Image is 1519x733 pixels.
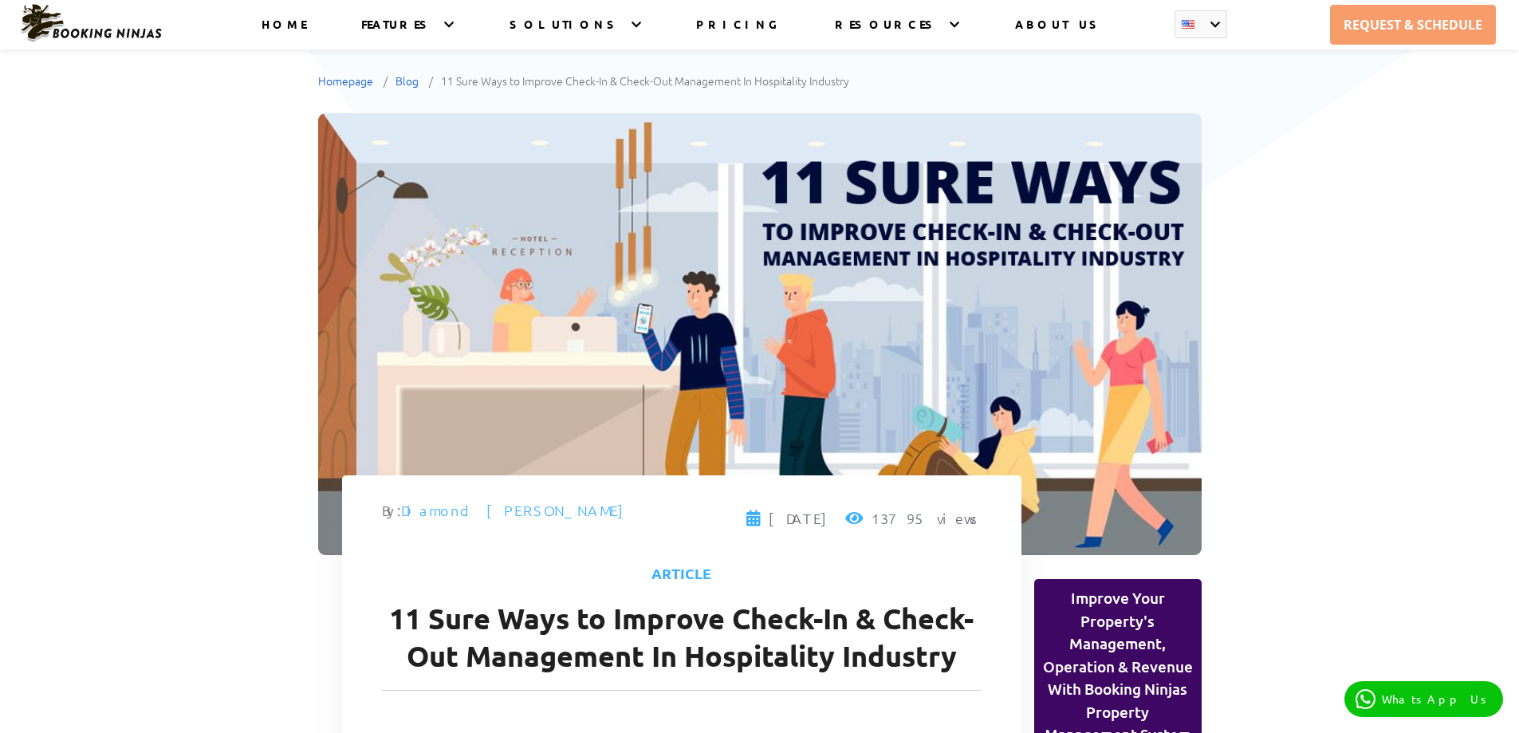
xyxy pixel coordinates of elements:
[441,73,849,89] span: 11 Sure Ways to Improve Check-In & Check-Out Management In Hospitality Industry
[1344,681,1503,717] a: WhatsApp Us
[262,17,306,49] a: HOME
[361,17,434,49] a: FEATURES
[401,501,629,519] a: Diamond. [PERSON_NAME]
[696,17,780,49] a: PRICING
[318,113,1202,555] img: 11 Sure Ways to Improve Check-In & Check-Out Management In Hospitality Industry thumbnail picture
[1382,692,1492,706] p: WhatsApp Us
[382,600,982,691] h1: 11 Sure Ways to Improve Check-In & Check-Out Management In Hospitality Industry
[845,507,982,538] span: 13795 views
[1015,17,1104,49] a: ABOUT US
[382,562,982,600] div: Article
[746,507,832,538] span: [DATE]
[395,73,439,89] a: Blog
[1330,5,1496,45] a: REQUEST & SCHEDULE
[318,73,393,89] a: Homepage
[835,17,939,49] a: RESOURCES
[382,499,629,538] div: By:
[510,17,621,49] a: SOLUTIONS
[19,3,163,43] img: Booking Ninjas Logo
